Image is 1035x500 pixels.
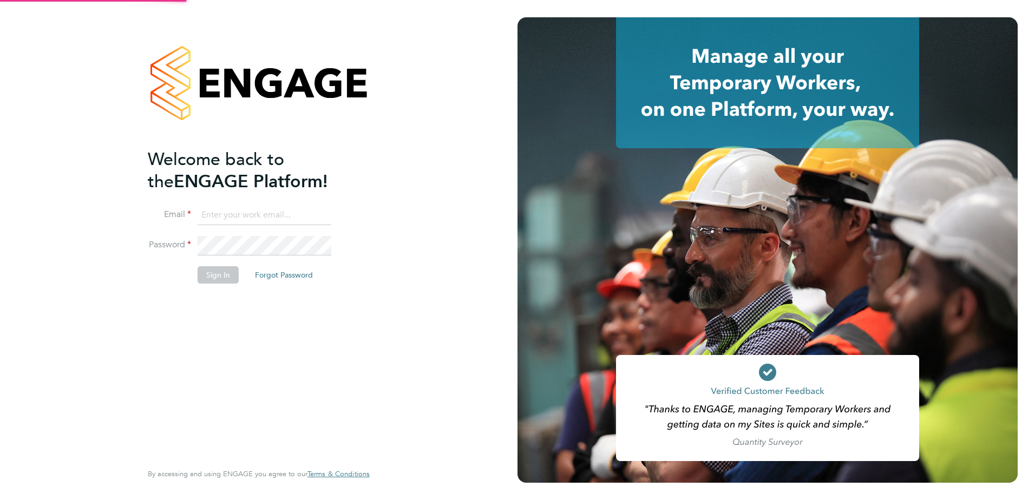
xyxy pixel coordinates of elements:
label: Email [148,209,191,220]
span: Welcome back to the [148,149,284,192]
span: Terms & Conditions [307,469,370,478]
button: Sign In [198,266,239,284]
span: By accessing and using ENGAGE you agree to our [148,469,370,478]
input: Enter your work email... [198,206,331,225]
button: Forgot Password [246,266,322,284]
h2: ENGAGE Platform! [148,148,359,193]
label: Password [148,239,191,251]
a: Terms & Conditions [307,470,370,478]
